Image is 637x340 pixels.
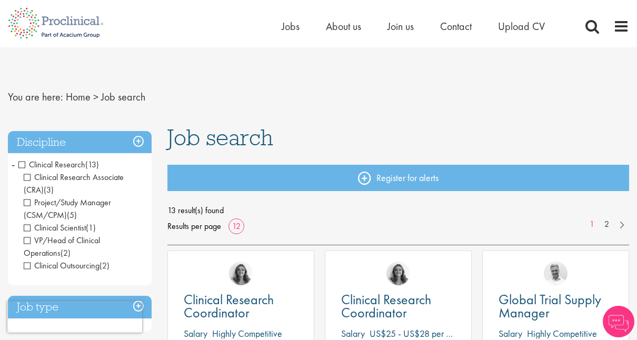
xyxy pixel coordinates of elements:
[8,296,152,318] h3: Job type
[24,260,99,271] span: Clinical Outsourcing
[61,247,71,258] span: (2)
[499,291,601,322] span: Global Trial Supply Manager
[440,19,472,33] a: Contact
[8,131,152,154] h3: Discipline
[18,159,85,170] span: Clinical Research
[99,260,110,271] span: (2)
[544,262,568,285] img: Joshua Bye
[184,291,274,322] span: Clinical Research Coordinator
[85,159,99,170] span: (13)
[167,203,630,218] span: 13 result(s) found
[499,293,613,319] a: Global Trial Supply Manager
[93,90,98,104] span: >
[499,327,522,339] span: Salary
[387,19,414,33] a: Join us
[584,218,600,231] a: 1
[24,222,96,233] span: Clinical Scientist
[24,235,100,258] span: VP/Head of Clinical Operations
[603,306,634,337] img: Chatbot
[341,291,431,322] span: Clinical Research Coordinator
[8,90,63,104] span: You are here:
[184,327,207,339] span: Salary
[24,260,110,271] span: Clinical Outsourcing
[24,222,86,233] span: Clinical Scientist
[498,19,545,33] a: Upload CV
[212,327,282,339] p: Highly Competitive
[167,123,273,152] span: Job search
[228,221,244,232] a: 12
[24,197,111,221] span: Project/Study Manager (CSM/CPM)
[44,184,54,195] span: (3)
[66,90,91,104] a: breadcrumb link
[67,209,77,221] span: (5)
[7,301,142,333] iframe: reCAPTCHA
[229,262,253,285] img: Jackie Cerchio
[86,222,96,233] span: (1)
[370,327,462,339] p: US$25 - US$28 per hour
[12,156,15,172] span: -
[184,293,298,319] a: Clinical Research Coordinator
[599,218,614,231] a: 2
[167,218,221,234] span: Results per page
[101,90,145,104] span: Job search
[282,19,300,33] a: Jobs
[386,262,410,285] img: Jackie Cerchio
[341,327,365,339] span: Salary
[24,172,124,195] span: Clinical Research Associate (CRA)
[18,159,99,170] span: Clinical Research
[527,327,597,339] p: Highly Competitive
[167,165,630,191] a: Register for alerts
[341,293,455,319] a: Clinical Research Coordinator
[326,19,361,33] a: About us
